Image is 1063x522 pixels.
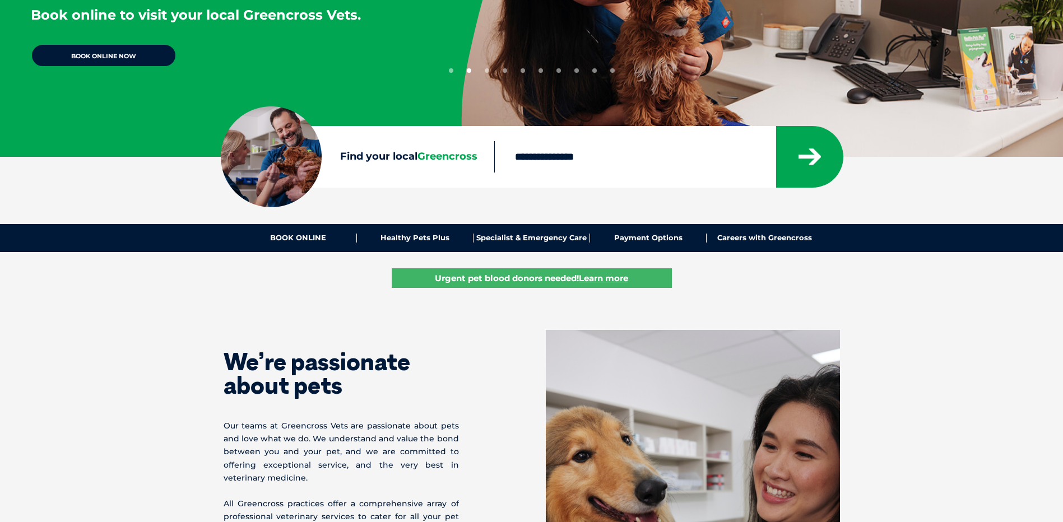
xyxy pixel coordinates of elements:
[449,68,453,73] button: 1 of 10
[556,68,561,73] button: 7 of 10
[539,68,543,73] button: 6 of 10
[357,234,474,243] a: Healthy Pets Plus
[392,268,672,288] a: Urgent pet blood donors needed!Learn more
[224,420,459,484] p: Our teams at Greencross Vets are passionate about pets and love what we do. We understand and val...
[31,44,177,67] a: BOOK ONLINE NOW
[574,68,579,73] button: 8 of 10
[474,234,590,243] a: Specialist & Emergency Care
[240,234,357,243] a: BOOK ONLINE
[485,68,489,73] button: 3 of 10
[503,68,507,73] button: 4 of 10
[224,350,459,397] h1: We’re passionate about pets
[592,68,597,73] button: 9 of 10
[579,273,628,283] u: Learn more
[707,234,823,243] a: Careers with Greencross
[590,234,707,243] a: Payment Options
[31,6,361,25] p: Book online to visit your local Greencross Vets.
[221,148,494,165] label: Find your local
[521,68,525,73] button: 5 of 10
[467,68,471,73] button: 2 of 10
[610,68,615,73] button: 10 of 10
[417,150,477,162] span: Greencross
